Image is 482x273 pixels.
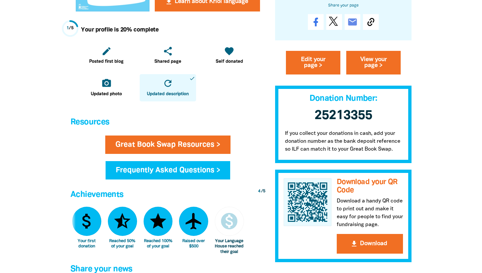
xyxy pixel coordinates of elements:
i: attach_money [77,211,97,231]
i: star_half [112,211,132,231]
span: Shared page [154,58,181,65]
a: View your page > [346,51,401,74]
i: camera_alt [101,78,112,89]
i: done [189,75,195,81]
span: Resources [70,118,109,126]
a: Post [326,14,342,30]
div: Reached 50% of your goal [108,239,137,249]
p: If you collect your donations in cash, add your donation number as the bank deposit reference so ... [275,130,412,163]
a: editPosted first blog [78,42,134,69]
a: Frequently Asked Questions > [106,161,231,179]
h3: Download your QR Code [337,178,403,194]
span: 1 [67,26,69,30]
span: Posted first blog [89,58,124,65]
span: Updated description [147,91,189,97]
a: Great Book Swap Resources > [105,136,231,154]
a: shareShared page [140,42,196,69]
i: edit [101,46,112,56]
i: monetization_on [219,211,239,231]
div: Reached 100% of your goal [144,239,173,249]
span: 4 [258,189,260,193]
div: / 5 [258,188,265,195]
a: Edit your page > [286,51,340,74]
i: get_app [350,240,358,248]
h4: Achievements [70,188,265,201]
a: favoriteSelf donated [201,42,257,69]
i: airplanemode_active [184,211,204,231]
a: refreshUpdated descriptiondone [140,74,196,101]
div: Raised over $500 [179,239,208,249]
div: Your first donation [72,239,101,249]
span: Updated photo [91,91,122,97]
i: refresh [163,78,173,89]
span: Self donated [216,58,243,65]
i: share [163,46,173,56]
span: 25213355 [314,110,372,122]
a: Share [308,14,324,30]
h6: Share your page [286,2,401,9]
i: star [148,211,168,231]
button: Copy Link [363,14,379,30]
i: email [347,17,358,27]
a: camera_altUpdated photo [78,74,134,101]
i: favorite [224,46,234,56]
div: Your Language House reached their goal [215,239,244,255]
a: email [345,14,360,30]
button: get_appDownload [337,234,403,254]
strong: Your profile is 20% complete [81,27,158,32]
span: Donation Number: [310,95,377,102]
div: / 5 [67,25,74,31]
